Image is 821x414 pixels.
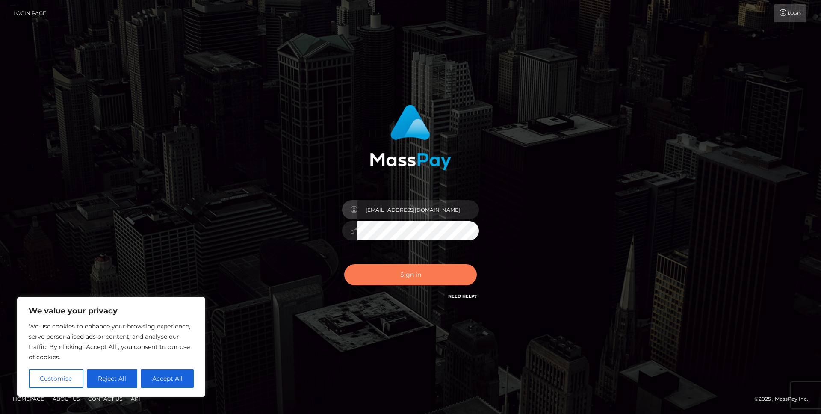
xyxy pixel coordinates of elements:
[344,264,477,285] button: Sign in
[85,392,126,405] a: Contact Us
[127,392,144,405] a: API
[29,369,83,388] button: Customise
[9,392,47,405] a: Homepage
[754,394,815,404] div: © 2025 , MassPay Inc.
[357,200,479,219] input: Username...
[29,321,194,362] p: We use cookies to enhance your browsing experience, serve personalised ads or content, and analys...
[29,306,194,316] p: We value your privacy
[774,4,806,22] a: Login
[370,105,451,170] img: MassPay Login
[49,392,83,405] a: About Us
[13,4,46,22] a: Login Page
[87,369,138,388] button: Reject All
[448,293,477,299] a: Need Help?
[17,297,205,397] div: We value your privacy
[141,369,194,388] button: Accept All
